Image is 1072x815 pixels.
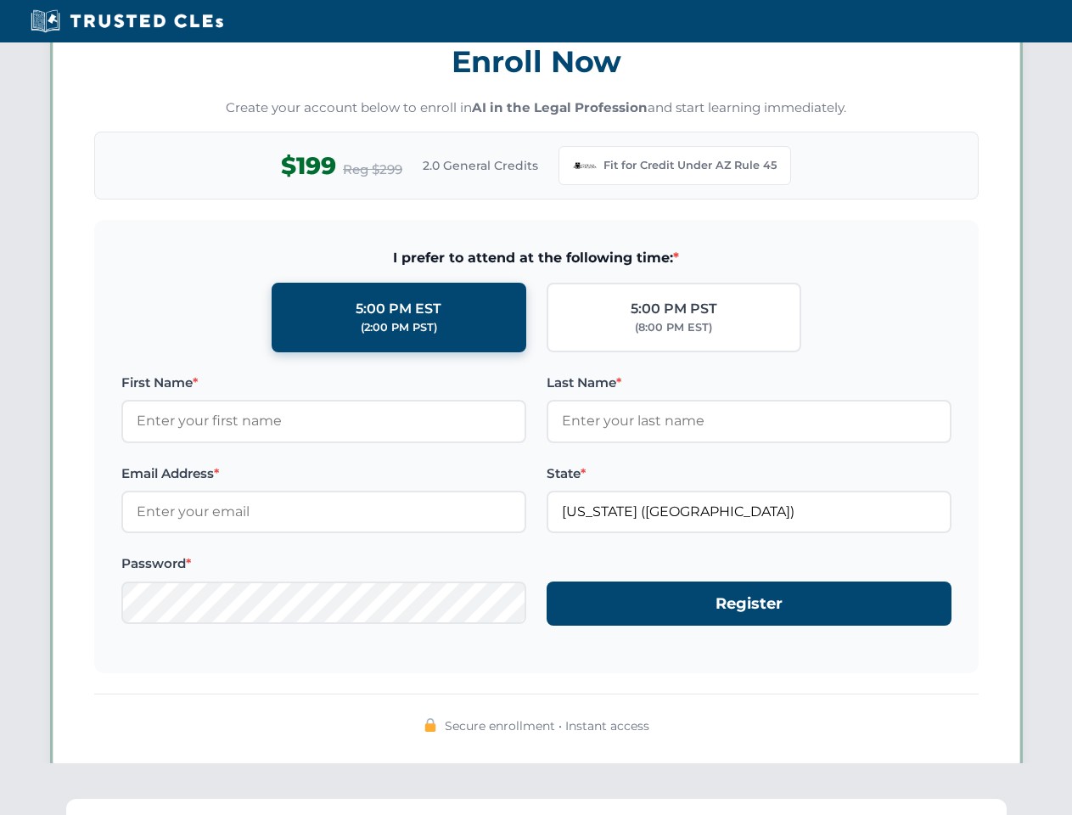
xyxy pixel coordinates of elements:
[281,147,336,185] span: $199
[635,319,712,336] div: (8:00 PM EST)
[631,298,717,320] div: 5:00 PM PST
[94,35,979,88] h3: Enroll Now
[121,400,526,442] input: Enter your first name
[25,8,228,34] img: Trusted CLEs
[361,319,437,336] div: (2:00 PM PST)
[445,717,649,735] span: Secure enrollment • Instant access
[547,373,951,393] label: Last Name
[356,298,441,320] div: 5:00 PM EST
[573,154,597,177] img: Arizona Bar
[547,582,951,627] button: Register
[547,491,951,533] input: Arizona (AZ)
[121,373,526,393] label: First Name
[121,464,526,484] label: Email Address
[121,554,526,574] label: Password
[424,718,437,732] img: 🔒
[603,157,777,174] span: Fit for Credit Under AZ Rule 45
[547,400,951,442] input: Enter your last name
[121,491,526,533] input: Enter your email
[94,98,979,118] p: Create your account below to enroll in and start learning immediately.
[121,247,951,269] span: I prefer to attend at the following time:
[547,464,951,484] label: State
[343,160,402,180] span: Reg $299
[423,156,538,175] span: 2.0 General Credits
[472,99,648,115] strong: AI in the Legal Profession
